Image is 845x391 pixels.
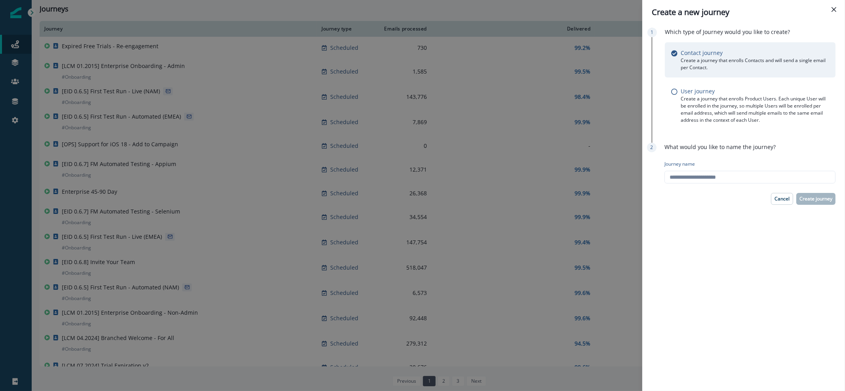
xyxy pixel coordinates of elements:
button: Cancel [771,193,793,205]
p: Journey name [664,161,695,168]
p: 2 [651,144,653,151]
button: Create journey [796,193,835,205]
p: Create a journey that enrolls Contacts and will send a single email per Contact. [681,57,829,71]
p: Create journey [799,196,832,202]
p: What would you like to name the journey? [664,143,776,151]
button: Close [828,3,840,16]
p: 1 [651,29,654,36]
p: Contact journey [681,49,723,57]
p: Cancel [775,196,790,202]
p: Create a journey that enrolls Product Users. Each unique User will be enrolled in the journey, so... [681,95,829,124]
div: Create a new journey [652,6,835,18]
p: Which type of Journey would you like to create? [665,28,790,36]
p: User journey [681,87,715,95]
